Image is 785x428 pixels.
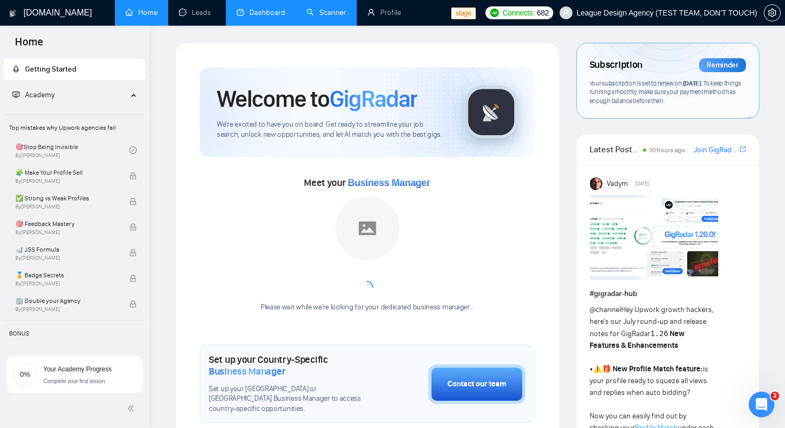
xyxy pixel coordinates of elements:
span: check-circle [129,146,137,154]
span: 🎁 [602,364,611,373]
a: userProfile [367,8,401,17]
span: 0% [12,371,38,378]
a: export [740,144,746,154]
span: lock [129,300,137,308]
span: By [PERSON_NAME] [15,306,118,313]
h1: # gigradar-hub [590,288,746,300]
span: Latest Posts from the GigRadar Community [590,143,640,156]
span: 🏅 Badge Secrets [15,270,118,281]
span: Business Manager [348,177,430,188]
span: lock [129,249,137,256]
button: Contact our team [428,364,525,404]
span: 🎯 Feedback Mastery [15,219,118,229]
strong: New Profile Match feature: [613,364,703,373]
span: 10 hours ago [649,146,685,154]
img: upwork-logo.png [490,9,499,17]
img: Vadym [590,177,603,190]
span: Vadym [607,178,628,190]
li: Academy Homepage [4,110,145,393]
img: placeholder.png [335,196,399,260]
div: Please wait while we're looking for your dedicated business manager... [254,302,480,313]
span: Connects: [503,7,535,19]
iframe: Intercom live chat [749,392,774,417]
span: lock [129,223,137,231]
a: messageLeads [179,8,215,17]
div: Contact our team [448,378,506,390]
img: gigradar-logo.png [465,85,518,139]
div: Reminder [699,58,746,72]
span: By [PERSON_NAME] [15,178,118,184]
span: 🏢 Double your Agency [15,295,118,306]
span: Business Manager [209,365,285,377]
span: GigRadar [329,84,417,113]
span: double-left [127,403,138,414]
h1: Welcome to [217,84,417,113]
a: homeHome [125,8,158,17]
span: Subscription [590,56,642,74]
a: setting [764,9,781,17]
span: lock [129,198,137,205]
span: rocket [12,65,20,73]
span: fund-projection-screen [12,91,20,98]
span: 2 [771,392,779,400]
span: Home [6,34,52,57]
span: [DATE] [635,179,649,189]
button: setting [764,4,781,21]
span: loading [360,281,373,294]
span: Complete your first lesson [43,378,105,384]
span: @channel [590,305,621,314]
a: searchScanner [307,8,346,17]
span: 682 [537,7,548,19]
span: lock [129,172,137,180]
span: Academy [12,90,54,99]
a: dashboardDashboard [237,8,285,17]
span: Getting Started [25,65,76,74]
span: By [PERSON_NAME] [15,255,118,261]
span: ✅ Strong vs Weak Profiles [15,193,118,204]
span: ⚠️ [593,364,602,373]
span: Your Academy Progress [43,365,112,373]
code: 1.26 [650,329,669,338]
span: Your subscription is set to renew on . To keep things running smoothly, make sure your payment me... [590,79,741,105]
span: Top mistakes why Upwork agencies fail [5,117,144,138]
span: user [562,9,570,17]
a: Join GigRadar Slack Community [694,144,737,156]
span: By [PERSON_NAME] [15,281,118,287]
span: We're excited to have you on board. Get ready to streamline your job search, unlock new opportuni... [217,120,447,140]
span: By [PERSON_NAME] [15,204,118,210]
span: [DATE] [683,79,701,87]
a: 🎯Stop Being InvisibleBy[PERSON_NAME] [15,138,129,162]
span: 📊 JSS Formula [15,244,118,255]
span: BONUS [5,323,144,344]
span: stage [451,7,475,19]
span: lock [129,275,137,282]
span: export [740,145,746,153]
li: Getting Started [4,59,145,80]
span: Academy [25,90,54,99]
img: logo [9,5,17,22]
img: F09AC4U7ATU-image.png [590,194,718,280]
h1: Set up your Country-Specific [209,354,375,377]
span: By [PERSON_NAME] [15,229,118,236]
span: setting [764,9,780,17]
span: Meet your [304,177,430,189]
span: 🧩 Make Your Profile Sell [15,167,118,178]
span: Set up your [GEOGRAPHIC_DATA] or [GEOGRAPHIC_DATA] Business Manager to access country-specific op... [209,384,375,415]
